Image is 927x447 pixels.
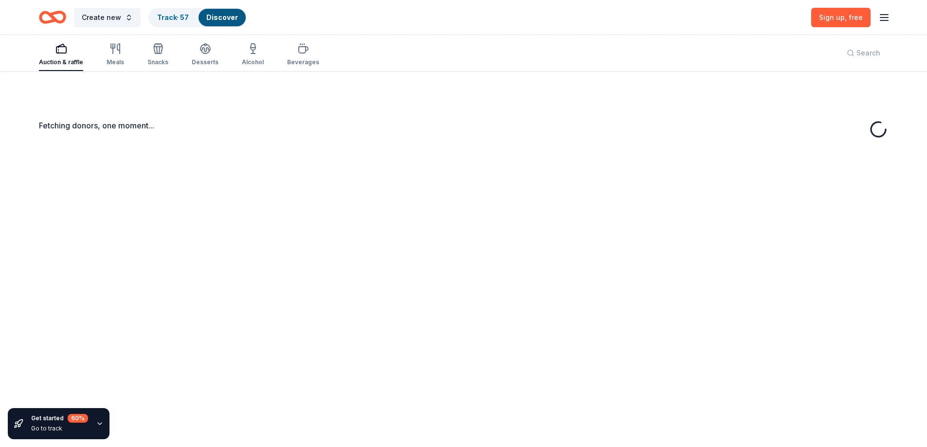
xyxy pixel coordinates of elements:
[82,12,121,23] span: Create new
[107,39,124,71] button: Meals
[242,58,264,66] div: Alcohol
[39,39,83,71] button: Auction & raffle
[819,13,863,21] span: Sign up
[147,39,168,71] button: Snacks
[206,13,238,21] a: Discover
[68,414,88,423] div: 60 %
[74,8,141,27] button: Create new
[39,120,888,131] div: Fetching donors, one moment...
[39,58,83,66] div: Auction & raffle
[148,8,247,27] button: Track· 57Discover
[192,39,218,71] button: Desserts
[287,39,319,71] button: Beverages
[31,414,88,423] div: Get started
[242,39,264,71] button: Alcohol
[31,425,88,432] div: Go to track
[192,58,218,66] div: Desserts
[107,58,124,66] div: Meals
[39,6,66,29] a: Home
[287,58,319,66] div: Beverages
[157,13,189,21] a: Track· 57
[147,58,168,66] div: Snacks
[811,8,871,27] a: Sign up, free
[845,13,863,21] span: , free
